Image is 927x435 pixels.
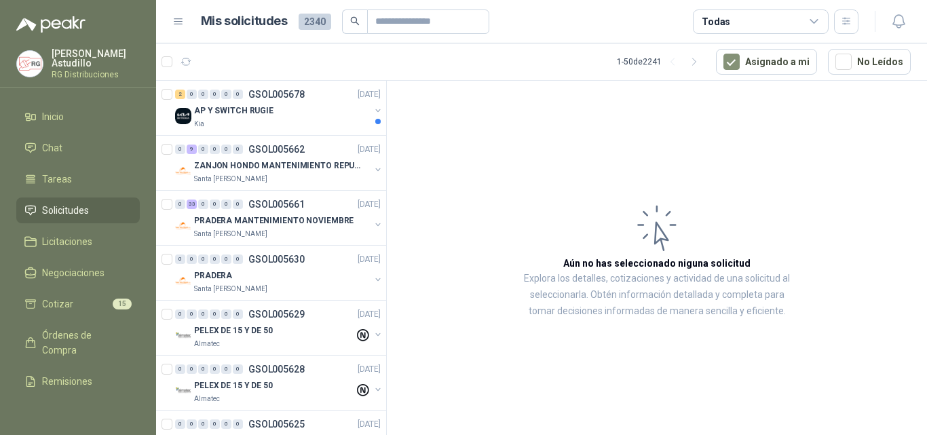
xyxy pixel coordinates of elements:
[358,198,381,211] p: [DATE]
[716,49,817,75] button: Asignado a mi
[175,309,185,319] div: 0
[42,374,92,389] span: Remisiones
[175,141,383,185] a: 0 9 0 0 0 0 GSOL005662[DATE] Company LogoZANJON HONDO MANTENIMIENTO REPUESTOSSanta [PERSON_NAME]
[175,361,383,404] a: 0 0 0 0 0 0 GSOL005628[DATE] Company LogoPELEX DE 15 Y DE 50Almatec
[523,271,791,320] p: Explora los detalles, cotizaciones y actividad de una solicitud al seleccionarla. Obtén informaci...
[16,291,140,317] a: Cotizar15
[210,90,220,99] div: 0
[194,394,220,404] p: Almatec
[210,200,220,209] div: 0
[233,200,243,209] div: 0
[42,234,92,249] span: Licitaciones
[358,143,381,156] p: [DATE]
[233,309,243,319] div: 0
[221,419,231,429] div: 0
[17,51,43,77] img: Company Logo
[198,145,208,154] div: 0
[175,364,185,374] div: 0
[248,90,305,99] p: GSOL005678
[175,419,185,429] div: 0
[702,14,730,29] div: Todas
[210,309,220,319] div: 0
[198,419,208,429] div: 0
[175,90,185,99] div: 2
[221,90,231,99] div: 0
[187,90,197,99] div: 0
[52,49,140,68] p: [PERSON_NAME] Astudillo
[233,90,243,99] div: 0
[617,51,705,73] div: 1 - 50 de 2241
[233,419,243,429] div: 0
[16,322,140,363] a: Órdenes de Compra
[221,254,231,264] div: 0
[210,145,220,154] div: 0
[42,109,64,124] span: Inicio
[187,419,197,429] div: 0
[299,14,331,30] span: 2340
[233,254,243,264] div: 0
[175,383,191,399] img: Company Logo
[221,145,231,154] div: 0
[113,299,132,309] span: 15
[248,309,305,319] p: GSOL005629
[198,254,208,264] div: 0
[194,119,204,130] p: Kia
[210,364,220,374] div: 0
[248,364,305,374] p: GSOL005628
[175,306,383,349] a: 0 0 0 0 0 0 GSOL005629[DATE] Company LogoPELEX DE 15 Y DE 50Almatec
[210,419,220,429] div: 0
[350,16,360,26] span: search
[16,229,140,254] a: Licitaciones
[175,200,185,209] div: 0
[175,145,185,154] div: 0
[221,309,231,319] div: 0
[42,328,127,358] span: Órdenes de Compra
[175,86,383,130] a: 2 0 0 0 0 0 GSOL005678[DATE] Company LogoAP Y SWITCH RUGIEKia
[248,419,305,429] p: GSOL005625
[16,166,140,192] a: Tareas
[175,273,191,289] img: Company Logo
[187,254,197,264] div: 0
[194,229,267,240] p: Santa [PERSON_NAME]
[198,309,208,319] div: 0
[194,324,273,337] p: PELEX DE 15 Y DE 50
[358,253,381,266] p: [DATE]
[233,145,243,154] div: 0
[198,90,208,99] div: 0
[175,328,191,344] img: Company Logo
[175,163,191,179] img: Company Logo
[358,88,381,101] p: [DATE]
[42,265,105,280] span: Negociaciones
[194,379,273,392] p: PELEX DE 15 Y DE 50
[248,254,305,264] p: GSOL005630
[175,254,185,264] div: 0
[194,339,220,349] p: Almatec
[221,364,231,374] div: 0
[248,145,305,154] p: GSOL005662
[16,197,140,223] a: Solicitudes
[187,200,197,209] div: 33
[16,104,140,130] a: Inicio
[42,297,73,311] span: Cotizar
[194,159,363,172] p: ZANJON HONDO MANTENIMIENTO REPUESTOS
[221,200,231,209] div: 0
[16,400,140,425] a: Configuración
[233,364,243,374] div: 0
[42,172,72,187] span: Tareas
[194,105,273,117] p: AP Y SWITCH RUGIE
[16,368,140,394] a: Remisiones
[201,12,288,31] h1: Mis solicitudes
[42,140,62,155] span: Chat
[175,108,191,124] img: Company Logo
[194,174,267,185] p: Santa [PERSON_NAME]
[194,214,354,227] p: PRADERA MANTENIMIENTO NOVIEMBRE
[16,260,140,286] a: Negociaciones
[248,200,305,209] p: GSOL005661
[358,363,381,376] p: [DATE]
[42,203,89,218] span: Solicitudes
[16,135,140,161] a: Chat
[52,71,140,79] p: RG Distribuciones
[358,418,381,431] p: [DATE]
[187,145,197,154] div: 9
[16,16,86,33] img: Logo peakr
